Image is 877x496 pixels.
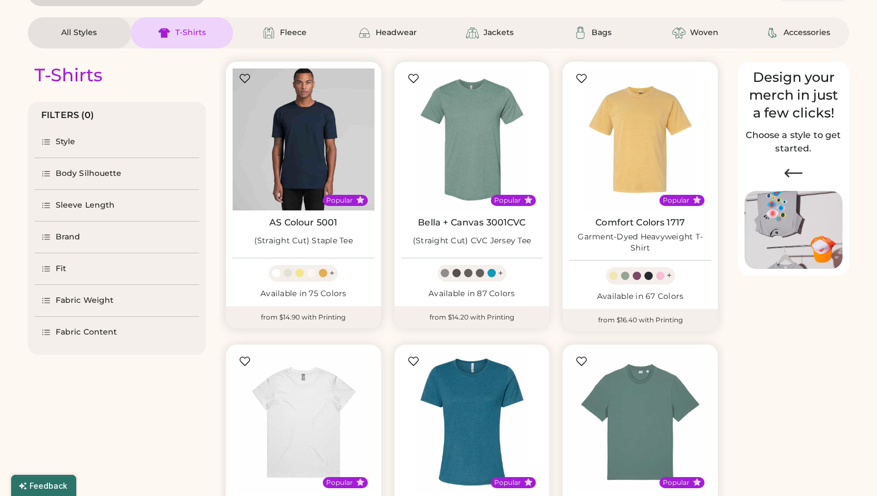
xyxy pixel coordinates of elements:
[56,327,117,338] div: Fabric Content
[693,196,701,204] button: Popular Style
[663,196,689,205] div: Popular
[56,295,114,306] div: Fabric Weight
[667,269,672,282] div: +
[524,478,533,487] button: Popular Style
[563,309,718,331] div: from $16.40 with Printing
[592,27,612,38] div: Bags
[356,196,364,204] button: Popular Style
[524,196,533,204] button: Popular Style
[401,68,543,210] img: BELLA + CANVAS 3001CVC (Straight Cut) CVC Jersey Tee
[672,26,686,40] img: Woven Icon
[824,446,872,494] iframe: Front Chat
[766,26,779,40] img: Accessories Icon
[690,27,718,38] div: Woven
[466,26,479,40] img: Jackets Icon
[233,351,375,493] img: AS Colour 4001 (Contour Cut) Maple Tee
[498,267,503,279] div: +
[56,200,115,211] div: Sleeve Length
[494,478,521,487] div: Popular
[41,109,95,122] div: FILTERS (0)
[569,68,711,210] img: Comfort Colors 1717 Garment-Dyed Heavyweight T-Shirt
[262,26,275,40] img: Fleece Icon
[326,478,353,487] div: Popular
[395,306,550,328] div: from $14.20 with Printing
[56,136,76,148] div: Style
[569,291,711,302] div: Available in 67 Colors
[745,129,842,155] h2: Choose a style to get started.
[35,64,102,86] div: T-Shirts
[56,232,81,243] div: Brand
[157,26,171,40] img: T-Shirts Icon
[326,196,353,205] div: Popular
[418,217,525,228] a: Bella + Canvas 3001CVC
[401,288,543,299] div: Available in 87 Colors
[401,351,543,493] img: BELLA + CANVAS 6400CVC (Contour Cut) Relaxed Fit Heather CVC Tee
[595,217,685,228] a: Comfort Colors 1717
[233,68,375,210] img: AS Colour 5001 (Straight Cut) Staple Tee
[745,191,842,269] img: Image of Lisa Congdon Eye Print on T-Shirt and Hat
[569,232,711,254] div: Garment-Dyed Heavyweight T-Shirt
[376,27,417,38] div: Headwear
[693,478,701,487] button: Popular Style
[574,26,587,40] img: Bags Icon
[663,478,689,487] div: Popular
[56,263,66,274] div: Fit
[233,288,375,299] div: Available in 75 Colors
[745,68,842,122] div: Design your merch in just a few clicks!
[413,235,531,247] div: (Straight Cut) CVC Jersey Tee
[269,217,337,228] a: AS Colour 5001
[569,351,711,493] img: Stanley/Stella SATU001 Creator 2.0 Premium Tee
[254,235,353,247] div: (Straight Cut) Staple Tee
[358,26,371,40] img: Headwear Icon
[175,27,206,38] div: T-Shirts
[356,478,364,487] button: Popular Style
[61,27,97,38] div: All Styles
[494,196,521,205] div: Popular
[329,267,334,279] div: +
[484,27,514,38] div: Jackets
[280,27,307,38] div: Fleece
[226,306,381,328] div: from $14.90 with Printing
[784,27,830,38] div: Accessories
[56,168,122,179] div: Body Silhouette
